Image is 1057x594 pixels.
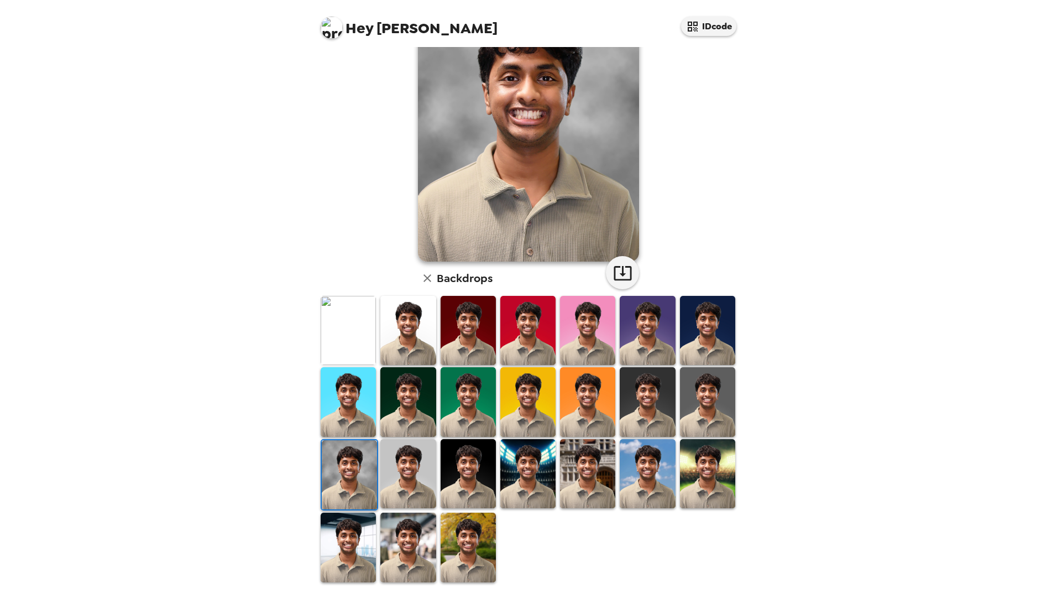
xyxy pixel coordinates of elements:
span: Hey [346,18,373,38]
button: IDcode [681,17,736,36]
img: profile pic [321,17,343,39]
img: Original [321,296,376,365]
span: [PERSON_NAME] [321,11,498,36]
h6: Backdrops [437,269,493,287]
